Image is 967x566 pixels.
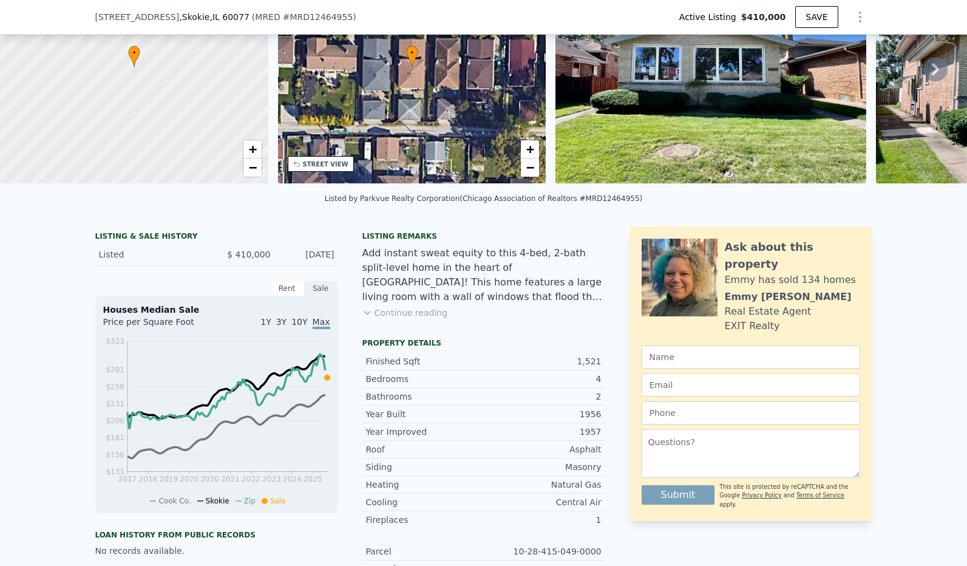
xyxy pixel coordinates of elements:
div: Real Estate Agent [725,304,812,319]
span: Skokie [206,497,229,505]
a: Zoom out [243,159,262,177]
div: 1,521 [484,355,602,367]
div: Sale [304,281,338,296]
span: + [248,141,256,157]
tspan: 2025 [303,475,322,483]
span: 1Y [260,317,271,327]
span: # MRD12464955 [283,12,353,22]
span: • [406,47,418,58]
div: Fireplaces [366,514,484,526]
tspan: 2024 [283,475,302,483]
div: LISTING & SALE HISTORY [95,231,338,244]
div: ( ) [252,11,356,23]
div: [DATE] [280,248,334,261]
div: 1957 [484,426,602,438]
div: Listed [99,248,207,261]
tspan: 2020 [200,475,219,483]
div: 1956 [484,408,602,420]
div: Siding [366,461,484,473]
div: Year Improved [366,426,484,438]
tspan: 2023 [262,475,281,483]
a: Privacy Policy [742,492,781,499]
tspan: 2020 [180,475,198,483]
span: $ 410,000 [227,250,270,259]
span: Cook Co. [158,497,191,505]
button: Continue reading [362,307,448,319]
div: • [128,46,140,67]
div: Parcel [366,545,484,557]
div: STREET VIEW [303,160,348,169]
div: Emmy has sold 134 homes [725,273,856,287]
div: Finished Sqft [366,355,484,367]
a: Zoom in [243,140,262,159]
button: SAVE [795,6,838,28]
tspan: $156 [106,451,124,459]
div: Year Built [366,408,484,420]
a: Terms of Service [796,492,844,499]
span: Max [313,317,330,329]
div: Listing remarks [362,231,605,241]
tspan: $256 [106,383,124,391]
div: Ask about this property [725,239,860,273]
tspan: 2018 [138,475,157,483]
input: Name [642,346,860,369]
span: $410,000 [741,11,786,23]
span: + [526,141,534,157]
div: 10-28-415-049-0000 [484,545,602,557]
div: Heating [366,479,484,491]
span: 3Y [276,317,287,327]
tspan: 2019 [159,475,178,483]
div: Emmy [PERSON_NAME] [725,290,852,304]
span: − [248,160,256,175]
div: This site is protected by reCAPTCHA and the Google and apply. [719,483,860,509]
div: Masonry [484,461,602,473]
div: Add instant sweat equity to this 4-bed, 2-bath split-level home in the heart of [GEOGRAPHIC_DATA]... [362,246,605,304]
div: 4 [484,373,602,385]
a: Zoom in [521,140,539,159]
div: Natural Gas [484,479,602,491]
input: Phone [642,401,860,424]
span: 10Y [291,317,307,327]
span: Sale [270,497,286,505]
tspan: 2021 [221,475,240,483]
span: MRED [255,12,280,22]
div: Houses Median Sale [103,304,330,316]
tspan: 2017 [118,475,137,483]
tspan: 2022 [242,475,260,483]
div: Loan history from public records [95,530,338,540]
span: − [526,160,534,175]
div: Property details [362,338,605,348]
div: Rent [270,281,304,296]
tspan: $281 [106,366,124,374]
span: , Skokie [179,11,249,23]
div: Roof [366,443,484,455]
div: Asphalt [484,443,602,455]
div: Listed by Parkvue Realty Corporation (Chicago Association of Realtors #MRD12464955) [325,194,642,203]
span: [STREET_ADDRESS] [95,11,180,23]
tspan: $181 [106,434,124,442]
button: Submit [642,485,715,505]
span: , IL 60077 [209,12,249,22]
tspan: $231 [106,400,124,408]
div: No records available. [95,545,338,557]
span: Zip [244,497,256,505]
div: Central Air [484,496,602,508]
div: EXIT Realty [725,319,780,333]
input: Email [642,373,860,397]
a: Zoom out [521,159,539,177]
div: Bedrooms [366,373,484,385]
button: Show Options [848,5,872,29]
div: • [406,46,418,67]
div: 2 [484,390,602,403]
tspan: $206 [106,417,124,425]
div: Bathrooms [366,390,484,403]
span: • [128,47,140,58]
div: 1 [484,514,602,526]
div: Price per Square Foot [103,316,217,335]
span: Active Listing [679,11,741,23]
tspan: $131 [106,468,124,476]
div: Cooling [366,496,484,508]
tspan: $323 [106,337,124,346]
